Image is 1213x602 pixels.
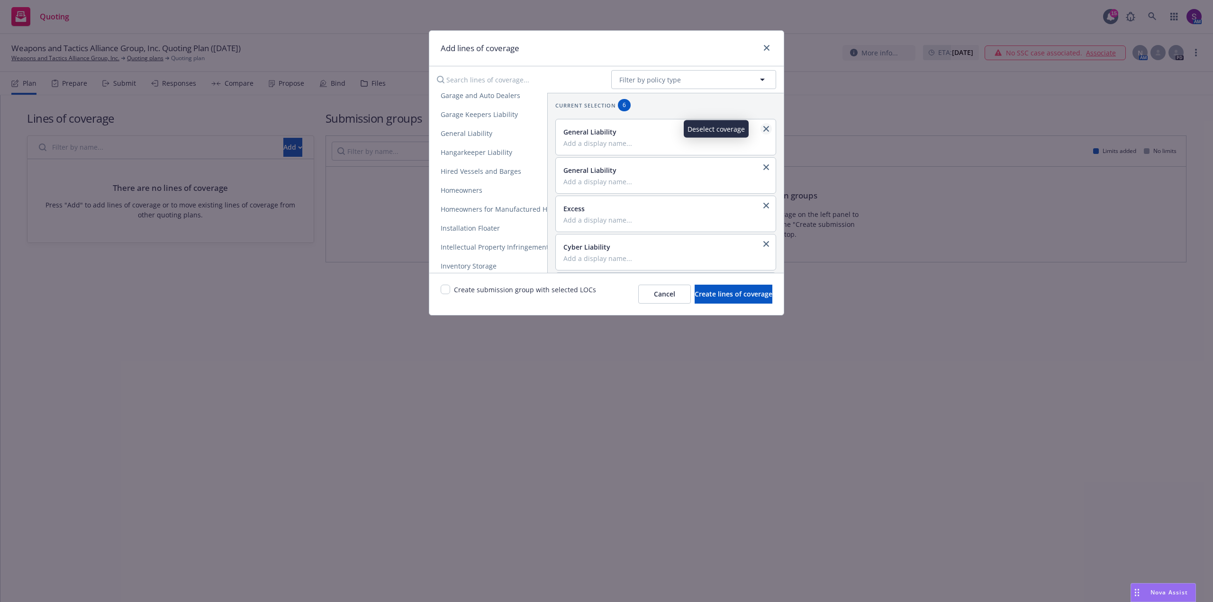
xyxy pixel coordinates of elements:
span: Create lines of coverage [695,289,772,298]
input: Add a display name... [563,216,766,224]
input: Add a display name... [563,177,766,186]
div: Cyber Liability [563,242,766,252]
div: Drag to move [1131,584,1143,602]
span: Garage Keepers Liability [429,110,529,119]
span: Hired Vessels and Barges [429,167,533,176]
input: Add a display name... [563,139,766,147]
span: Filter by policy type [619,75,681,85]
a: close [761,42,772,54]
button: Nova Assist [1131,583,1196,602]
div: Excess [563,204,766,214]
span: Nova Assist [1150,588,1188,596]
a: close [760,162,772,173]
span: Installation Floater [429,224,511,233]
h1: Add lines of coverage [441,42,519,54]
button: Filter by policy type [611,70,776,89]
span: General Liability [429,129,504,138]
div: General Liability [563,165,766,175]
span: Inventory Storage [429,261,508,270]
span: Homeowners for Manufactured Home [429,205,572,214]
button: Create lines of coverage [695,285,772,304]
span: Hangarkeeper Liability [429,148,524,157]
button: Cancel [638,285,691,304]
a: close [760,238,772,250]
span: 6 [622,101,627,109]
span: Create submission group with selected LOCs [454,285,596,304]
input: Search lines of coverage... [431,70,604,89]
div: General Liability [563,127,766,137]
input: Add a display name... [563,254,766,262]
span: Garage and Auto Dealers [429,91,532,100]
span: Cancel [654,289,675,298]
span: Current selection [555,101,616,109]
span: Homeowners [429,186,494,195]
a: close [760,123,772,135]
a: close [760,200,772,211]
span: Intellectual Property Infringement Liability [429,243,587,252]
